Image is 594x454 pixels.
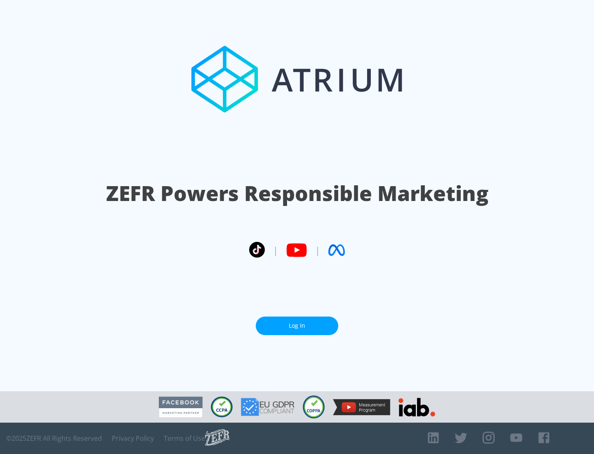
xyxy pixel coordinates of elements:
img: COPPA Compliant [303,395,325,419]
span: | [315,244,320,256]
span: © 2025 ZEFR All Rights Reserved [6,434,102,442]
img: GDPR Compliant [241,398,295,416]
img: Facebook Marketing Partner [159,397,203,418]
img: IAB [398,398,435,416]
a: Log In [256,317,338,335]
a: Privacy Policy [112,434,154,442]
img: CCPA Compliant [211,397,233,417]
img: YouTube Measurement Program [333,399,390,415]
a: Terms of Use [164,434,205,442]
span: | [273,244,278,256]
h1: ZEFR Powers Responsible Marketing [106,179,488,208]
